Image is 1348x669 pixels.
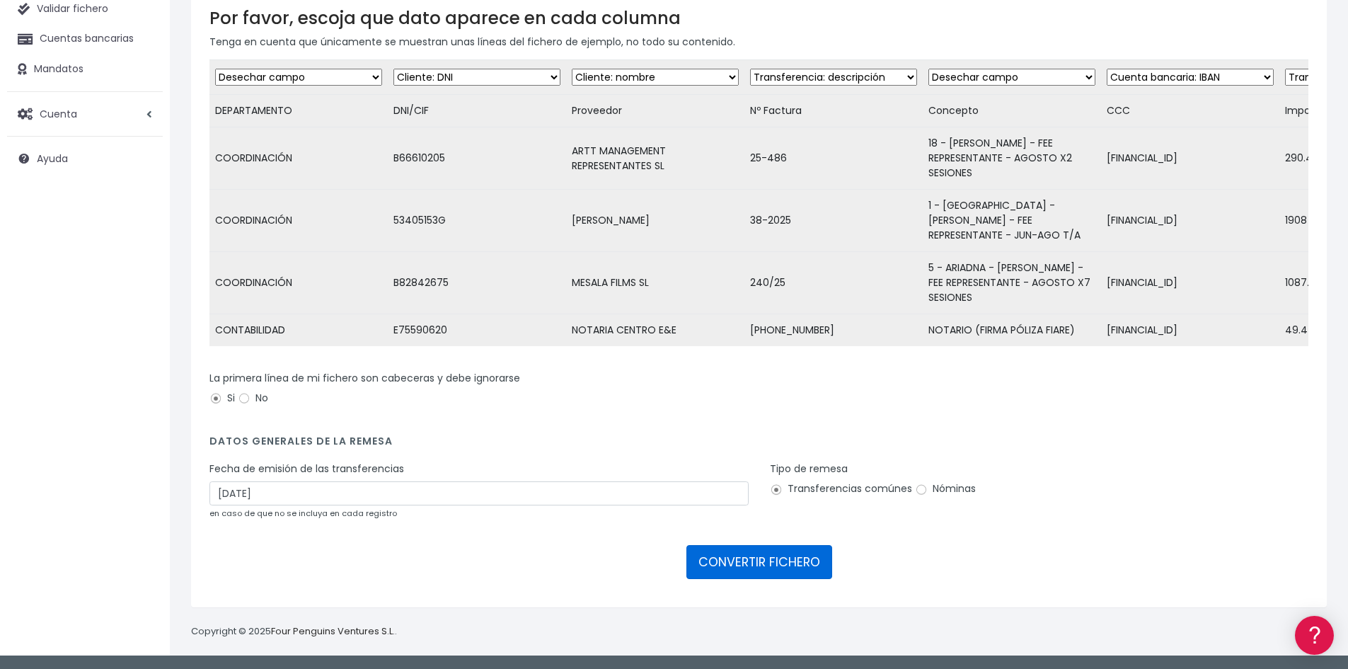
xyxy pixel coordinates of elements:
[14,340,269,353] div: Programadores
[686,545,832,579] button: CONVERTIR FICHERO
[14,379,269,404] button: Contáctanos
[7,24,163,54] a: Cuentas bancarias
[238,391,268,406] label: No
[923,314,1101,347] td: NOTARIO (FIRMA PÓLIZA FIARE)
[14,245,269,267] a: Perfiles de empresas
[7,99,163,129] a: Cuenta
[14,304,269,326] a: General
[40,106,77,120] span: Cuenta
[209,371,520,386] label: La primera línea de mi fichero son cabeceras y debe ignorarse
[923,127,1101,190] td: 18 - [PERSON_NAME] - FEE REPRESENTANTE - AGOSTO X2 SESIONES
[744,127,923,190] td: 25-486
[388,95,566,127] td: DNI/CIF
[14,281,269,295] div: Facturación
[1101,314,1279,347] td: [FINANCIAL_ID]
[915,481,976,496] label: Nóminas
[209,34,1308,50] p: Tenga en cuenta que únicamente se muestran unas líneas del fichero de ejemplo, no todo su contenido.
[209,8,1308,28] h3: Por favor, escoja que dato aparece en cada columna
[209,95,388,127] td: DEPARTAMENTO
[271,624,395,638] a: Four Penguins Ventures S.L.
[14,156,269,170] div: Convertir ficheros
[566,127,744,190] td: ARTT MANAGEMENT REPRESENTANTES SL
[744,252,923,314] td: 240/25
[14,362,269,384] a: API
[209,252,388,314] td: COORDINACIÓN
[209,435,1308,454] h4: Datos generales de la remesa
[209,190,388,252] td: COORDINACIÓN
[566,314,744,347] td: NOTARIA CENTRO E&E
[388,190,566,252] td: 53405153G
[1101,252,1279,314] td: [FINANCIAL_ID]
[744,314,923,347] td: [PHONE_NUMBER]
[923,95,1101,127] td: Concepto
[923,252,1101,314] td: 5 - ARIADNA - [PERSON_NAME] - FEE REPRESENTANTE - AGOSTO X7 SESIONES
[1101,127,1279,190] td: [FINANCIAL_ID]
[14,223,269,245] a: Videotutoriales
[191,624,397,639] p: Copyright © 2025 .
[7,55,163,84] a: Mandatos
[770,462,848,476] label: Tipo de remesa
[14,120,269,142] a: Información general
[7,144,163,173] a: Ayuda
[14,179,269,201] a: Formatos
[1101,190,1279,252] td: [FINANCIAL_ID]
[14,98,269,112] div: Información general
[744,95,923,127] td: Nº Factura
[209,462,404,476] label: Fecha de emisión de las transferencias
[209,508,397,519] small: en caso de que no se incluya en cada registro
[195,408,272,421] a: POWERED BY ENCHANT
[209,314,388,347] td: CONTABILIDAD
[566,95,744,127] td: Proveedor
[388,314,566,347] td: E75590620
[388,127,566,190] td: B66610205
[923,190,1101,252] td: 1 - [GEOGRAPHIC_DATA] - [PERSON_NAME] - FEE REPRESENTANTE - JUN-AGO T/A
[566,190,744,252] td: [PERSON_NAME]
[37,151,68,166] span: Ayuda
[209,391,235,406] label: Si
[566,252,744,314] td: MESALA FILMS SL
[1101,95,1279,127] td: CCC
[770,481,912,496] label: Transferencias comúnes
[209,127,388,190] td: COORDINACIÓN
[388,252,566,314] td: B82842675
[744,190,923,252] td: 38-2025
[14,201,269,223] a: Problemas habituales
